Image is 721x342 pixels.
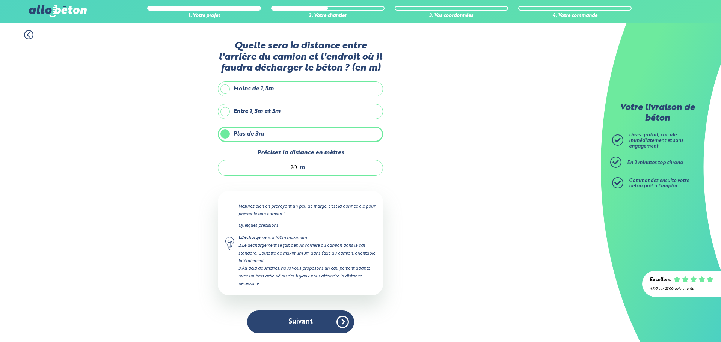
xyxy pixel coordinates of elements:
strong: 1. [238,236,241,240]
img: allobéton [29,5,87,17]
p: Votre livraison de béton [614,103,700,124]
iframe: Help widget launcher [654,313,713,334]
label: Précisez la distance en mètres [218,149,383,156]
span: m [299,164,305,171]
strong: 2. [238,244,242,248]
label: Entre 1,5m et 3m [218,104,383,119]
div: Déchargement à 100m maximum [238,234,376,242]
div: Excellent [650,277,671,283]
strong: 3. [238,267,242,271]
input: 0 [226,164,297,172]
div: Le déchargement se fait depuis l'arrière du camion dans le cas standard. Goulotte de maximum 3m d... [238,242,376,265]
p: Quelques précisions [238,222,376,229]
p: Mesurez bien en prévoyant un peu de marge, c'est la donnée clé pour prévoir le bon camion ! [238,203,376,218]
div: 2. Votre chantier [271,13,385,19]
div: 4. Votre commande [518,13,632,19]
label: Plus de 3m [218,127,383,142]
div: 3. Vos coordonnées [395,13,508,19]
span: En 2 minutes top chrono [627,160,683,165]
label: Quelle sera la distance entre l'arrière du camion et l'endroit où il faudra décharger le béton ? ... [218,41,383,74]
div: 1. Votre projet [147,13,261,19]
span: Devis gratuit, calculé immédiatement et sans engagement [629,133,683,148]
div: Au delà de 3mètres, nous vous proposons un équipement adapté avec un bras articulé ou des tuyaux ... [238,265,376,288]
label: Moins de 1,5m [218,81,383,96]
button: Suivant [247,310,354,333]
div: 4.7/5 sur 2300 avis clients [650,287,713,291]
span: Commandez ensuite votre béton prêt à l'emploi [629,178,689,189]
